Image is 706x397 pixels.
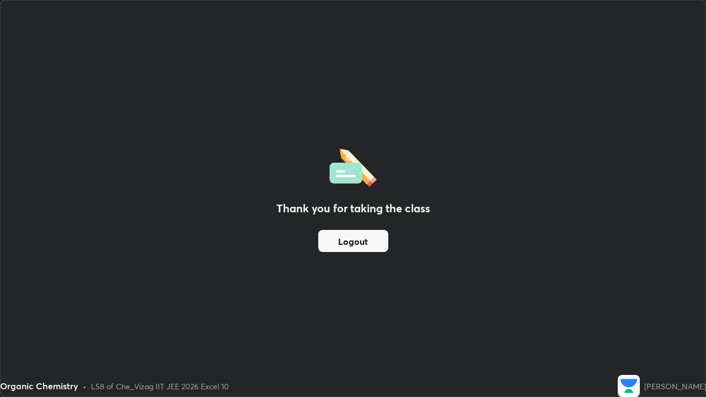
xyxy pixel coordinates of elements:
[318,230,388,252] button: Logout
[329,145,377,187] img: offlineFeedback.1438e8b3.svg
[276,200,430,217] h2: Thank you for taking the class
[618,375,640,397] img: 3a80d3101ed74a8aa5a12e7157e2e5e0.png
[83,380,87,392] div: •
[644,380,706,392] div: [PERSON_NAME]
[91,380,229,392] div: L58 of Che_Vizag IIT JEE 2026 Excel 10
